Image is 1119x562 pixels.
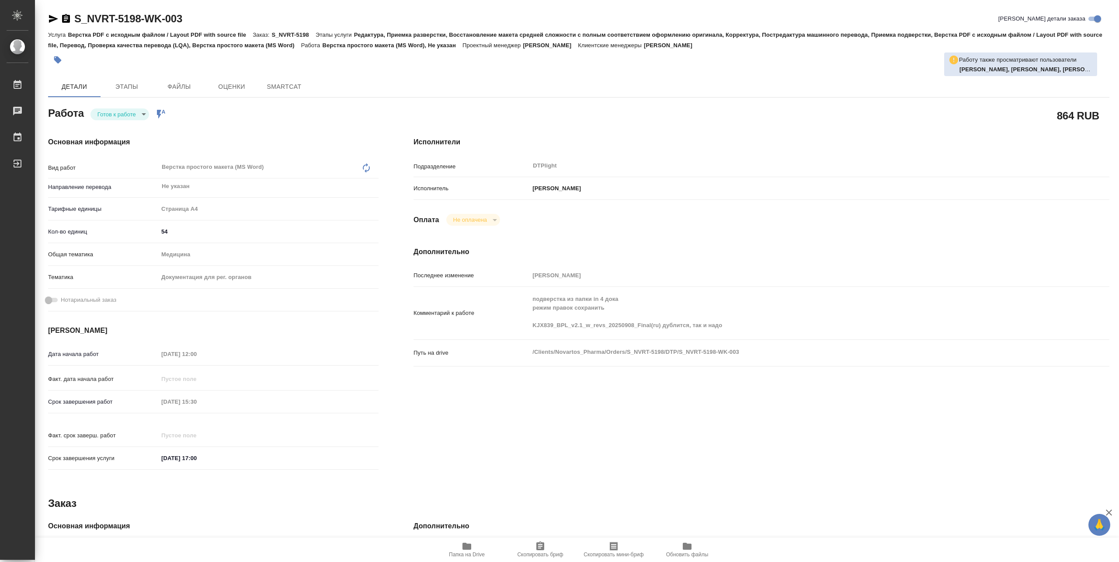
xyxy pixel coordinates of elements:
[48,521,379,531] h4: Основная информация
[959,65,1093,74] p: Гусельников Роман, Носкова Анна, Дзюндзя Нина
[48,164,158,172] p: Вид работ
[578,42,644,49] p: Клиентские менеджеры
[529,269,1051,282] input: Пустое поле
[74,13,182,24] a: S_NVRT-5198-WK-003
[48,50,67,70] button: Добавить тэг
[414,137,1109,147] h4: Исполнители
[666,552,709,558] span: Обновить файлы
[523,42,578,49] p: [PERSON_NAME]
[414,309,529,318] p: Комментарий к работе
[48,350,158,359] p: Дата начала работ
[95,111,139,118] button: Готов к работе
[158,348,235,360] input: Пустое поле
[584,552,643,558] span: Скопировать мини-бриф
[48,31,68,38] p: Услуга
[158,373,235,385] input: Пустое поле
[48,183,158,192] p: Направление перевода
[48,250,158,259] p: Общая тематика
[106,81,148,92] span: Этапы
[48,496,76,510] h2: Заказ
[272,31,316,38] p: S_NVRT-5198
[211,81,253,92] span: Оценки
[48,105,84,120] h2: Работа
[577,538,650,562] button: Скопировать мини-бриф
[158,429,235,442] input: Пустое поле
[263,81,305,92] span: SmartCat
[158,395,235,408] input: Пустое поле
[414,521,1109,531] h4: Дополнительно
[430,538,504,562] button: Папка на Drive
[529,184,581,193] p: [PERSON_NAME]
[48,273,158,282] p: Тематика
[414,247,1109,257] h4: Дополнительно
[253,31,271,38] p: Заказ:
[1088,514,1110,536] button: 🙏
[644,42,699,49] p: [PERSON_NAME]
[61,14,71,24] button: Скопировать ссылку
[322,42,462,49] p: Верстка простого макета (MS Word), Не указан
[414,349,529,357] p: Путь на drive
[414,271,529,280] p: Последнее изменение
[462,42,523,49] p: Проектный менеджер
[158,202,379,216] div: Страница А4
[48,375,158,384] p: Факт. дата начала работ
[48,14,59,24] button: Скопировать ссылку для ЯМессенджера
[48,227,158,236] p: Кол-во единиц
[1057,108,1099,123] h2: 864 RUB
[48,205,158,213] p: Тарифные единицы
[414,162,529,171] p: Подразделение
[158,270,379,285] div: Документация для рег. органов
[48,31,1102,49] p: Редактура, Приемка разверстки, Восстановление макета средней сложности с полным соответствием офо...
[1092,516,1107,534] span: 🙏
[451,216,490,223] button: Не оплачена
[61,296,116,304] span: Нотариальный заказ
[48,398,158,406] p: Срок завершения работ
[414,215,439,225] h4: Оплата
[90,108,149,120] div: Готов к работе
[158,225,379,238] input: ✎ Введи что-нибудь
[301,42,323,49] p: Работа
[158,452,235,464] input: ✎ Введи что-нибудь
[529,345,1051,360] textarea: /Clients/Novartos_Pharma/Orders/S_NVRT-5198/DTP/S_NVRT-5198-WK-003
[48,325,379,336] h4: [PERSON_NAME]
[48,137,379,147] h4: Основная информация
[316,31,354,38] p: Этапы услуги
[414,184,529,193] p: Исполнитель
[959,56,1077,64] p: Работу также просматривают пользователи
[446,214,500,226] div: Готов к работе
[158,81,200,92] span: Файлы
[529,292,1051,333] textarea: подверстка из папки in 4 дока режим правок сохранить KJX839_BPL_v2.1_w_revs_20250908_Final(ru) ду...
[158,247,379,262] div: Медицина
[449,552,485,558] span: Папка на Drive
[959,66,1111,73] b: [PERSON_NAME], [PERSON_NAME], [PERSON_NAME]
[650,538,724,562] button: Обновить файлы
[53,81,95,92] span: Детали
[504,538,577,562] button: Скопировать бриф
[68,31,253,38] p: Верстка PDF с исходным файлом / Layout PDF with source file
[998,14,1085,23] span: [PERSON_NAME] детали заказа
[48,431,158,440] p: Факт. срок заверш. работ
[48,454,158,463] p: Срок завершения услуги
[517,552,563,558] span: Скопировать бриф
